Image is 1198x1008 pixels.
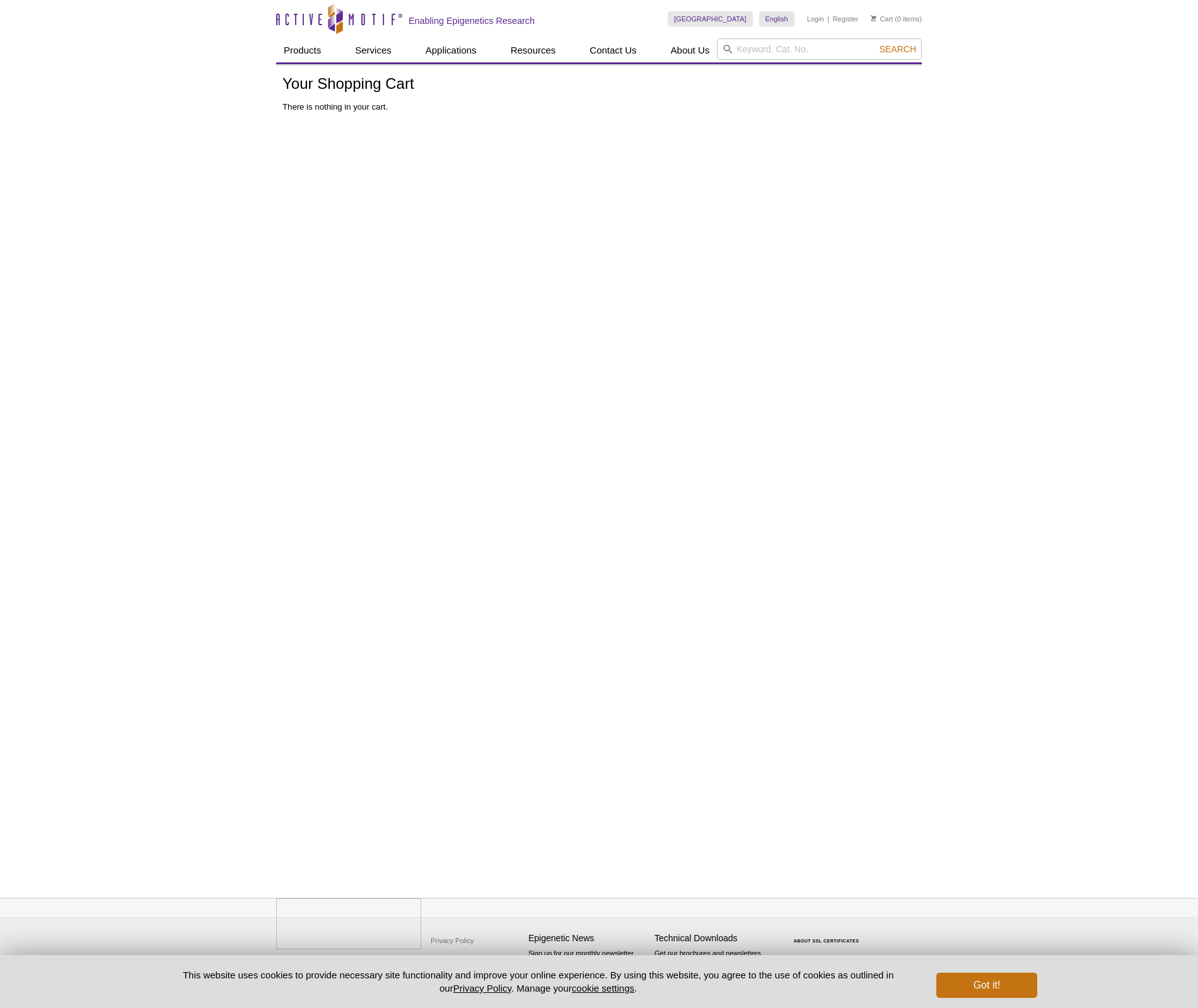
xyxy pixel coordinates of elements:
[418,38,484,62] a: Applications
[663,38,718,62] a: About Us
[794,939,859,943] a: ABOUT SSL CERTIFICATES
[654,948,774,980] p: Get our brochures and newsletters, or request them by mail.
[832,14,858,23] a: Register
[759,11,794,26] a: English
[807,14,824,23] a: Login
[871,11,922,26] li: (0 items)
[276,38,329,62] a: Products
[880,44,916,54] span: Search
[347,38,399,62] a: Services
[453,983,511,994] a: Privacy Policy
[503,38,564,62] a: Resources
[781,920,875,948] table: Click to Verify - This site chose Symantec SSL for secure e-commerce and confidential communicati...
[582,38,644,62] a: Contact Us
[827,11,829,26] li: |
[936,973,1037,998] button: Got it!
[528,948,648,991] p: Sign up for our monthly newsletter highlighting recent publications in the field of epigenetics.
[871,15,876,21] img: Your Cart
[668,11,753,26] a: [GEOGRAPHIC_DATA]
[876,43,920,55] button: Search
[572,983,634,994] button: cookie settings
[654,933,774,944] h4: Technical Downloads
[717,38,922,60] input: Keyword, Cat. No.
[427,950,494,969] a: Terms & Conditions
[161,968,916,995] p: This website uses cookies to provide necessary site functionality and improve your online experie...
[282,101,916,113] p: There is nothing in your cart.
[276,898,421,949] img: Active Motif,
[528,933,648,944] h4: Epigenetic News
[871,14,893,23] a: Cart
[409,15,535,26] h2: Enabling Epigenetics Research
[427,931,477,950] a: Privacy Policy
[282,76,916,94] h1: Your Shopping Cart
